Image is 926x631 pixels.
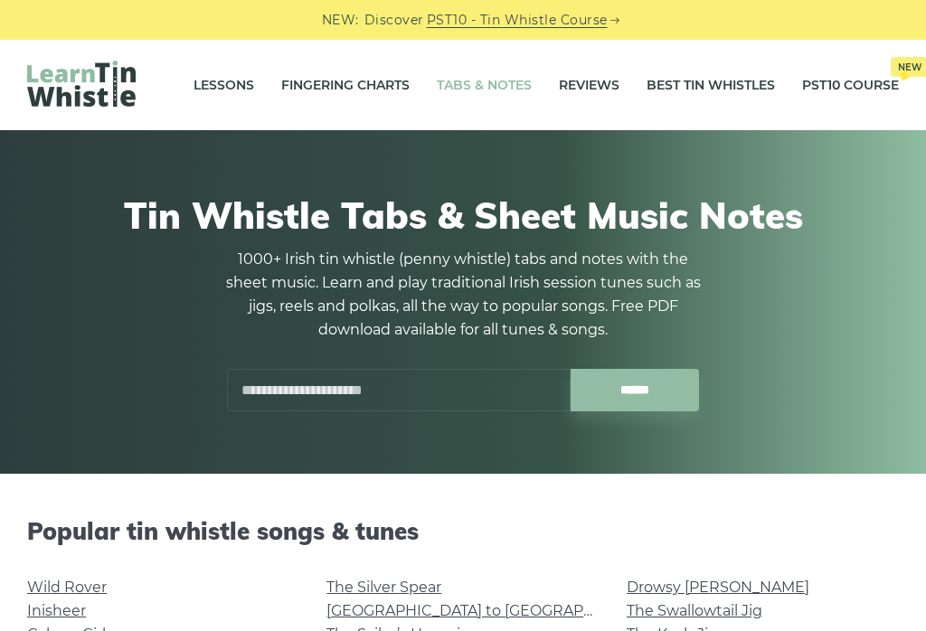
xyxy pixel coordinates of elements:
[627,579,809,596] a: Drowsy [PERSON_NAME]
[559,62,619,108] a: Reviews
[27,61,136,107] img: LearnTinWhistle.com
[437,62,532,108] a: Tabs & Notes
[27,602,86,619] a: Inisheer
[647,62,775,108] a: Best Tin Whistles
[27,579,107,596] a: Wild Rover
[36,193,890,237] h1: Tin Whistle Tabs & Sheet Music Notes
[326,602,660,619] a: [GEOGRAPHIC_DATA] to [GEOGRAPHIC_DATA]
[281,62,410,108] a: Fingering Charts
[326,579,441,596] a: The Silver Spear
[627,602,762,619] a: The Swallowtail Jig
[219,248,707,342] p: 1000+ Irish tin whistle (penny whistle) tabs and notes with the sheet music. Learn and play tradi...
[27,517,899,545] h2: Popular tin whistle songs & tunes
[802,62,899,108] a: PST10 CourseNew
[194,62,254,108] a: Lessons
